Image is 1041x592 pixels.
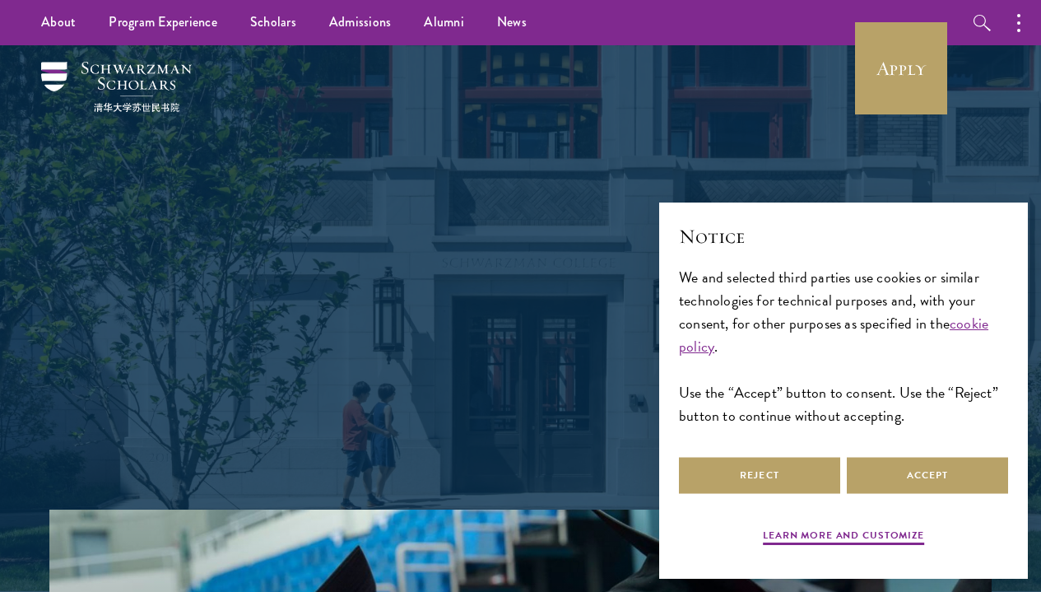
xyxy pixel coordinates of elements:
[855,22,947,114] a: Apply
[679,266,1008,428] div: We and selected third parties use cookies or similar technologies for technical purposes and, wit...
[679,222,1008,250] h2: Notice
[679,457,840,494] button: Reject
[679,312,988,357] a: cookie policy
[225,261,817,417] p: Schwarzman Scholars is a prestigious one-year, fully funded master’s program in global affairs at...
[763,528,924,548] button: Learn more and customize
[41,62,192,112] img: Schwarzman Scholars
[847,457,1008,494] button: Accept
